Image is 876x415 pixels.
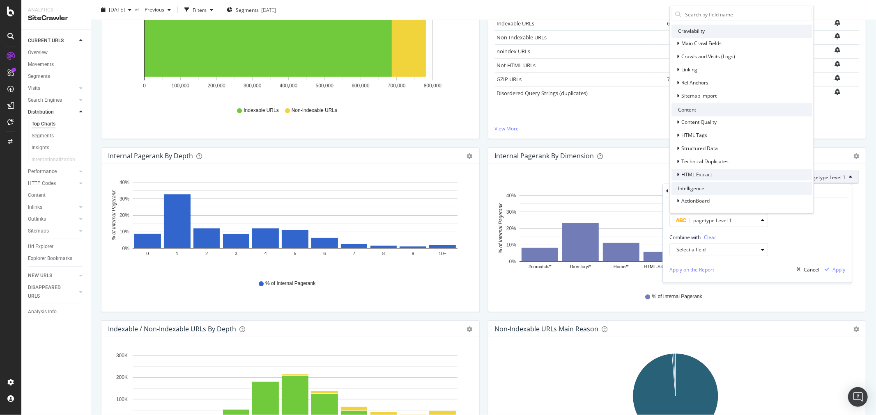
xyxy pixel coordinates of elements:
[108,177,469,272] svg: A chart.
[116,375,128,381] text: 200K
[28,203,42,212] div: Inlinks
[467,326,473,332] div: gear
[655,72,687,86] td: 781,285
[655,58,687,72] td: 666
[244,107,278,114] span: Indexable URLs
[495,125,860,132] a: View More
[28,36,64,45] div: CURRENT URLS
[681,145,718,152] span: Structured Data
[28,108,77,116] a: Distribution
[792,171,859,184] button: By: pagetype Level 1
[655,30,687,44] td: 94,595
[264,251,267,256] text: 4
[497,48,531,55] a: noindex URLs
[28,72,85,81] a: Segments
[614,265,629,269] text: Home/*
[353,251,355,256] text: 7
[835,75,841,81] div: bell-plus
[681,92,717,99] span: Sitemap import
[205,251,208,256] text: 2
[28,308,85,316] a: Analysis Info
[848,387,868,407] div: Open Intercom Messenger
[294,251,296,256] text: 5
[135,5,141,12] span: vs
[141,6,164,13] span: Previous
[835,33,841,39] div: bell-plus
[265,280,315,287] span: % of Internal Pagerank
[28,167,57,176] div: Performance
[681,79,708,86] span: Rel Anchors
[32,144,49,152] div: Insights
[280,83,298,89] text: 400,000
[193,6,207,13] div: Filters
[32,155,75,164] div: Internationalization
[28,84,77,93] a: Visits
[681,119,717,125] span: Content Quality
[181,3,216,16] button: Filters
[835,47,841,53] div: bell-plus
[28,108,54,116] div: Distribution
[108,152,193,160] div: Internal Pagerank by Depth
[644,265,680,269] text: HTML-Sitemaps/*
[207,83,225,89] text: 200,000
[176,251,178,256] text: 1
[671,25,812,38] div: Crawlability
[28,215,46,223] div: Outlinks
[497,62,536,69] a: Not HTML URLs
[28,271,77,280] a: NEW URLS
[655,86,687,100] td: 0
[28,48,48,57] div: Overview
[28,283,69,301] div: DISAPPEARED URLS
[506,226,516,231] text: 20%
[120,196,129,202] text: 30%
[412,251,414,256] text: 9
[28,167,77,176] a: Performance
[28,242,53,251] div: Url Explorer
[681,40,722,47] span: Main Crawl Fields
[497,75,522,83] a: GZIP URLs
[495,190,856,285] svg: A chart.
[671,182,812,195] div: Intelligence
[316,83,334,89] text: 500,000
[684,8,812,21] input: Search by field name
[28,215,77,223] a: Outlinks
[352,83,370,89] text: 600,000
[323,251,326,256] text: 6
[28,48,85,57] a: Overview
[495,152,594,160] div: Internal Pagerank By Dimension
[382,251,385,256] text: 8
[32,120,85,128] a: Top Charts
[681,158,729,165] span: Technical Duplicates
[32,155,83,164] a: Internationalization
[509,259,516,265] text: 0%
[835,61,841,67] div: bell-plus
[652,293,702,300] span: % of Internal Pagerank
[236,6,259,13] span: Segments
[28,14,84,23] div: SiteCrawler
[497,20,535,27] a: Indexable URLs
[28,60,54,69] div: Movements
[506,242,516,248] text: 10%
[681,66,697,73] span: Linking
[681,171,712,178] span: HTML Extract
[793,263,819,276] button: Cancel
[681,53,735,60] span: Crawls and Visits (Logs)
[424,83,442,89] text: 800,000
[111,190,117,240] text: % of Internal Pagerank
[681,197,710,204] span: ActionBoard
[32,132,85,140] a: Segments
[693,217,732,224] span: pagetype Level 1
[669,214,768,227] button: pagetype Level 1
[98,3,135,16] button: [DATE]
[853,326,859,332] div: gear
[143,83,146,89] text: 0
[120,229,129,235] text: 10%
[28,96,77,105] a: Search Engines
[28,271,52,280] div: NEW URLS
[388,83,406,89] text: 700,000
[28,96,62,105] div: Search Engines
[108,4,469,99] svg: A chart.
[28,254,85,263] a: Explorer Bookmarks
